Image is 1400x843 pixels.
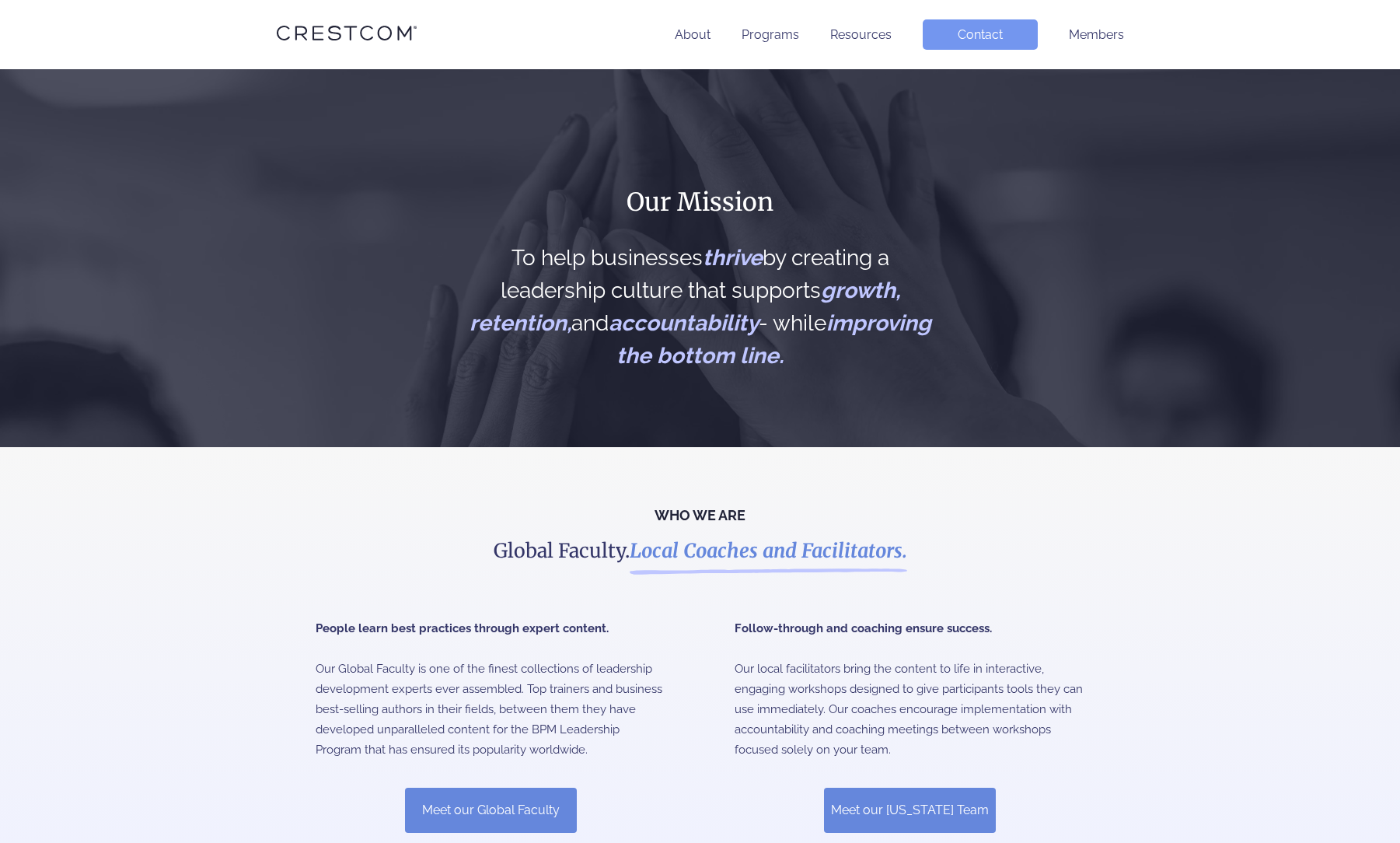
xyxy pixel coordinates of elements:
a: Programs [742,27,799,42]
p: Our Global Faculty is one of the finest collections of leadership development experts ever assemb... [316,619,666,761]
h1: Our Mission [468,186,932,219]
a: Meet our [US_STATE] Team [824,788,996,833]
span: accountability [609,310,759,336]
span: improving the bottom line. [616,310,931,369]
i: Local Coaches and Facilitators. [630,538,907,563]
a: Members [1069,27,1124,42]
b: People learn best practices through expert content. [316,621,609,635]
a: Contact [923,19,1038,50]
b: Follow-through and coaching ensure success. [735,621,992,635]
a: Resources [830,27,892,42]
h3: WHO WE ARE [152,509,1248,522]
span: thrive [703,245,763,271]
h2: To help businesses by creating a leadership culture that supports and - while [468,242,932,373]
a: Meet our Global Faculty [405,788,577,833]
h4: Global Faculty. [429,537,971,565]
p: Our local facilitators bring the content to life in interactive, engaging workshops designed to g... [735,659,1085,761]
a: About [675,27,710,42]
